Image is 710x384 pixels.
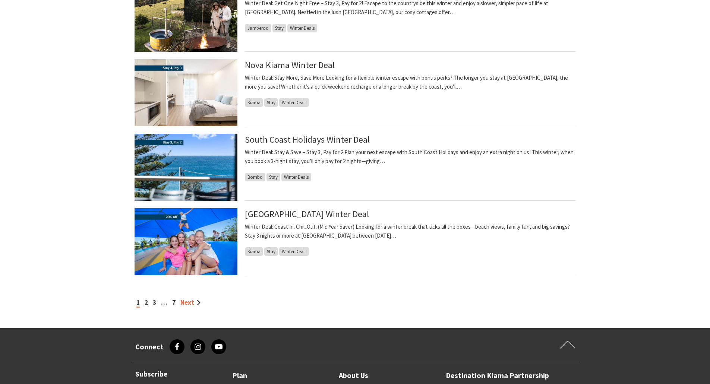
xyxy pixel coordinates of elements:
a: South Coast Holidays Winter Deal [245,134,370,145]
h3: Connect [135,342,164,351]
a: Next [180,298,201,307]
span: Bombo [245,173,265,181]
a: 7 [172,298,176,307]
p: Winter Deal: Stay & Save – Stay 3, Pay for 2 Plan your next escape with South Coast Holidays and ... [245,148,576,166]
a: Plan [232,369,247,382]
span: Kiama [245,247,263,256]
span: 1 [136,298,140,308]
span: Jamberoo [245,24,271,32]
a: Nova Kiama Winter Deal [245,59,335,71]
span: Kiama [245,98,263,107]
span: Winter Deals [279,98,309,107]
span: Winter Deals [281,173,311,181]
span: … [161,298,167,307]
span: Stay [264,247,278,256]
span: Stay [272,24,286,32]
a: About Us [339,369,368,382]
span: Winter Deals [287,24,317,32]
h3: Subscribe [135,369,214,378]
span: Stay [266,173,280,181]
a: Destination Kiama Partnership [446,369,549,382]
a: 2 [145,298,148,307]
p: Winter Deal: Stay More, Save More Looking for a flexible winter escape with bonus perks? The long... [245,73,576,91]
span: Winter Deals [279,247,309,256]
p: Winter Deal: Coast In. Chill Out. (Mid Year Saver) Looking for a winter break that ticks all the ... [245,222,576,240]
span: Stay [264,98,278,107]
a: [GEOGRAPHIC_DATA] Winter Deal [245,208,369,220]
a: 3 [153,298,156,307]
